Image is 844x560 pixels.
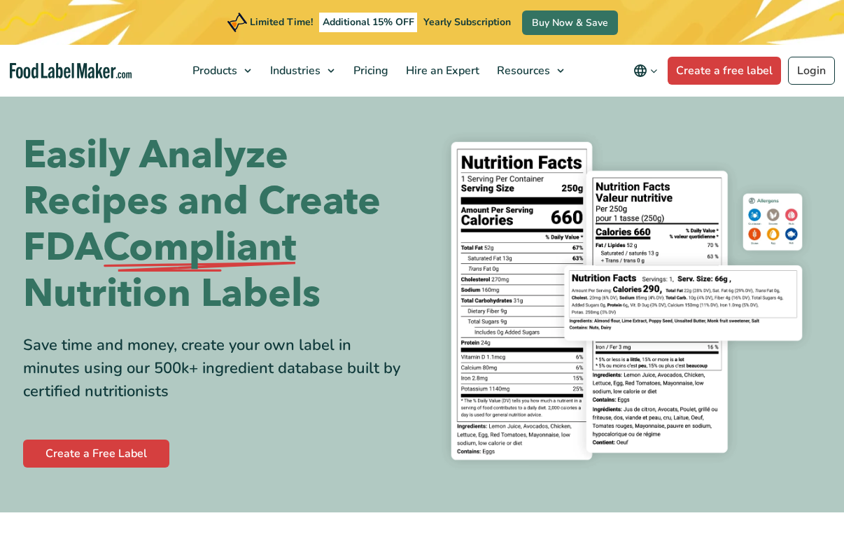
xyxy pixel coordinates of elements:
span: Industries [266,63,322,78]
span: Resources [493,63,551,78]
a: Hire an Expert [398,45,485,97]
span: Pricing [349,63,390,78]
button: Change language [624,57,668,85]
a: Create a Free Label [23,440,169,468]
a: Products [184,45,258,97]
a: Resources [488,45,571,97]
h1: Easily Analyze Recipes and Create FDA Nutrition Labels [23,132,412,317]
span: Hire an Expert [402,63,481,78]
span: Compliant [103,225,296,271]
span: Limited Time! [250,15,313,29]
div: Save time and money, create your own label in minutes using our 500k+ ingredient database built b... [23,334,412,403]
a: Pricing [345,45,394,97]
span: Yearly Subscription [423,15,511,29]
a: Login [788,57,835,85]
a: Create a free label [668,57,781,85]
a: Food Label Maker homepage [10,63,132,79]
a: Industries [262,45,342,97]
span: Additional 15% OFF [319,13,418,32]
span: Products [188,63,239,78]
a: Buy Now & Save [522,10,618,35]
